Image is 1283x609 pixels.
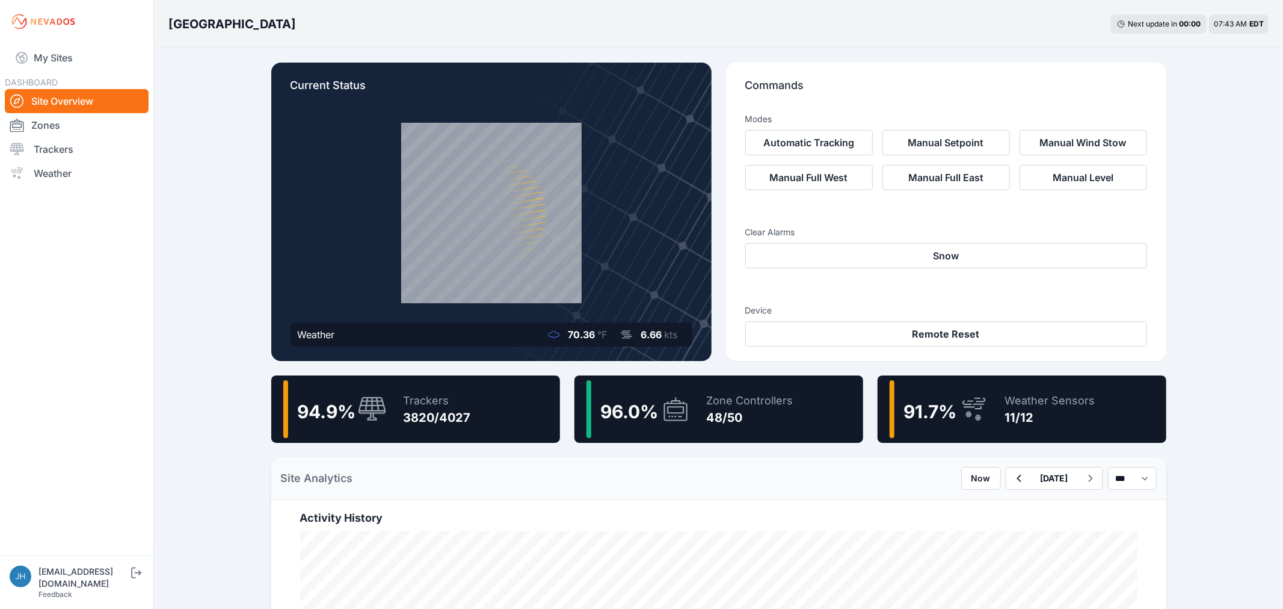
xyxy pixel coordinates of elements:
span: 6.66 [641,329,662,341]
button: Manual Full West [745,165,873,190]
span: 07:43 AM [1214,19,1247,28]
span: EDT [1249,19,1264,28]
div: 00 : 00 [1179,19,1201,29]
span: °F [598,329,608,341]
h3: Clear Alarms [745,226,1147,238]
h2: Activity History [300,510,1137,527]
img: Nevados [10,12,77,31]
button: Manual Full East [882,165,1010,190]
button: Remote Reset [745,321,1147,347]
a: 91.7%Weather Sensors11/12 [878,376,1166,443]
div: 3820/4027 [404,409,471,426]
button: Snow [745,243,1147,268]
button: [DATE] [1031,468,1078,489]
img: jhaberkorn@invenergy.com [10,566,31,587]
span: 91.7 % [904,401,957,422]
button: Manual Level [1020,165,1147,190]
div: Trackers [404,392,471,409]
a: My Sites [5,43,149,72]
h3: Device [745,304,1147,317]
div: 11/12 [1005,409,1095,426]
h3: Modes [745,113,772,125]
a: 96.0%Zone Controllers48/50 [574,376,863,443]
p: Commands [745,77,1147,104]
div: Zone Controllers [707,392,793,409]
span: 70.36 [568,329,595,341]
p: Current Status [291,77,692,104]
span: DASHBOARD [5,77,58,87]
h2: Site Analytics [281,470,353,487]
button: Now [961,467,1001,490]
a: Site Overview [5,89,149,113]
nav: Breadcrumb [168,8,296,40]
button: Automatic Tracking [745,130,873,155]
a: Trackers [5,137,149,161]
span: 94.9 % [298,401,356,422]
span: 96.0 % [601,401,659,422]
button: Manual Wind Stow [1020,130,1147,155]
a: Feedback [38,590,72,599]
a: Zones [5,113,149,137]
h3: [GEOGRAPHIC_DATA] [168,16,296,32]
span: Next update in [1128,19,1177,28]
div: 48/50 [707,409,793,426]
a: Weather [5,161,149,185]
button: Manual Setpoint [882,130,1010,155]
a: 94.9%Trackers3820/4027 [271,376,560,443]
div: Weather Sensors [1005,392,1095,409]
div: [EMAIL_ADDRESS][DOMAIN_NAME] [38,566,129,590]
div: Weather [298,327,335,342]
span: kts [665,329,678,341]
